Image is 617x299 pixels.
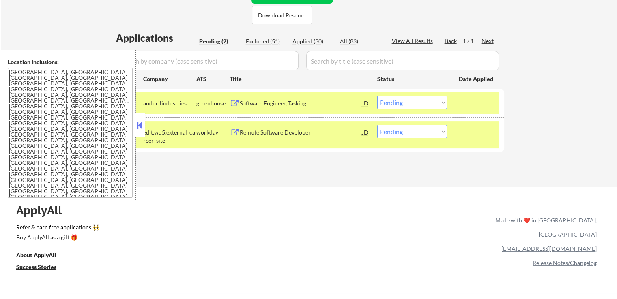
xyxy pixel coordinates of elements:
[143,99,196,107] div: andurilindustries
[16,251,67,261] a: About ApplyAll
[392,37,435,45] div: View All Results
[16,263,56,270] u: Success Stories
[16,235,97,240] div: Buy ApplyAll as a gift 🎁
[501,245,597,252] a: [EMAIL_ADDRESS][DOMAIN_NAME]
[230,75,370,83] div: Title
[240,128,362,137] div: Remote Software Developer
[116,33,196,43] div: Applications
[196,75,230,83] div: ATS
[463,37,482,45] div: 1 / 1
[16,252,56,258] u: About ApplyAll
[143,128,196,144] div: gdit.wd5.external_career_site
[116,51,299,70] input: Search by company (case sensitive)
[252,6,312,24] button: Download Resume
[492,213,597,241] div: Made with ❤️ in [GEOGRAPHIC_DATA], [GEOGRAPHIC_DATA]
[143,75,196,83] div: Company
[240,99,362,107] div: Software Engineer, Tasking
[340,37,381,45] div: All (83)
[361,96,370,110] div: JD
[445,37,458,45] div: Back
[196,99,230,107] div: greenhouse
[377,71,447,86] div: Status
[306,51,499,70] input: Search by title (case sensitive)
[459,75,494,83] div: Date Applied
[16,224,326,233] a: Refer & earn free applications 👯‍♀️
[16,233,97,243] a: Buy ApplyAll as a gift 🎁
[16,203,71,217] div: ApplyAll
[292,37,333,45] div: Applied (30)
[533,259,597,266] a: Release Notes/Changelog
[196,128,230,137] div: workday
[246,37,286,45] div: Excluded (51)
[199,37,240,45] div: Pending (2)
[361,125,370,139] div: JD
[8,58,133,66] div: Location Inclusions:
[16,263,67,273] a: Success Stories
[482,37,494,45] div: Next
